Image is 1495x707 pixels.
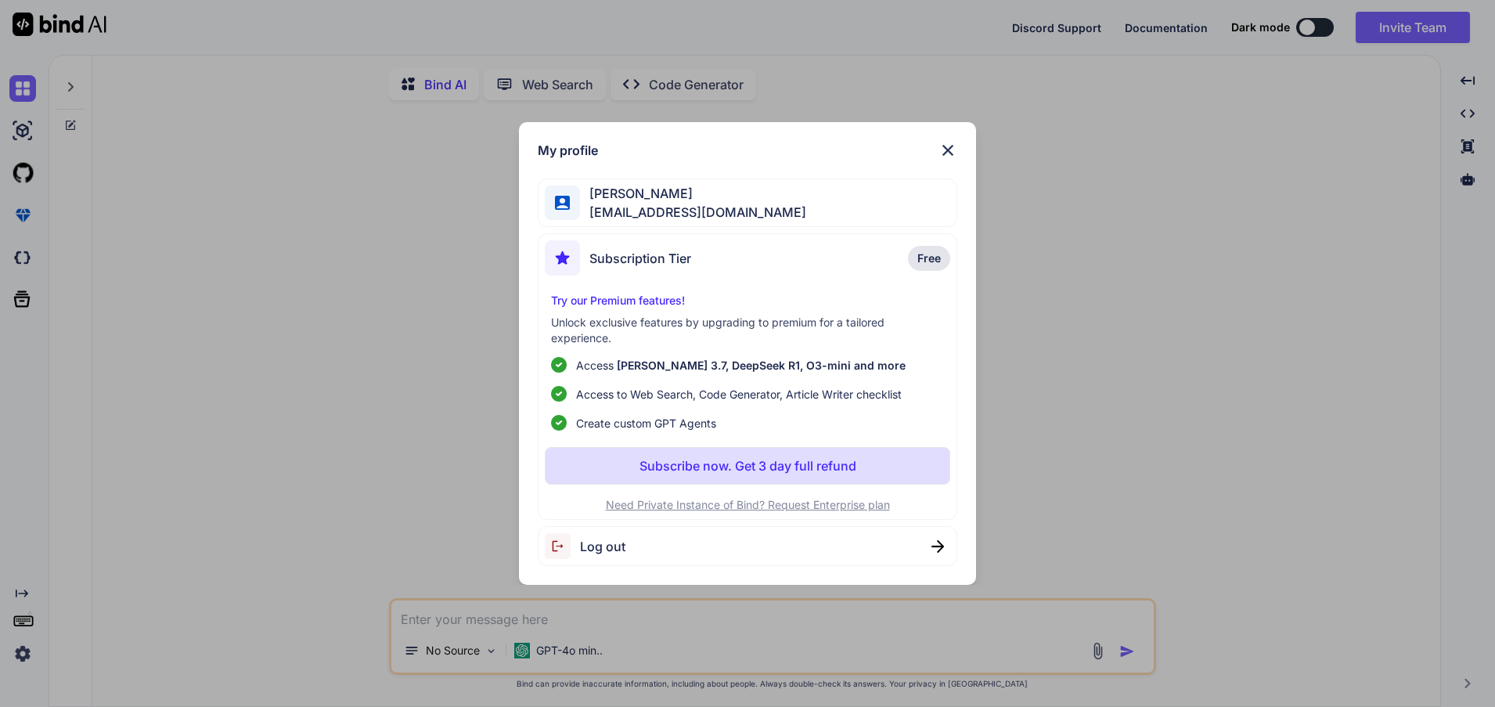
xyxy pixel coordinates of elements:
[938,141,957,160] img: close
[551,415,567,431] img: checklist
[576,386,902,402] span: Access to Web Search, Code Generator, Article Writer checklist
[576,357,906,373] p: Access
[545,447,950,485] button: Subscribe now. Get 3 day full refund
[545,533,580,559] img: logout
[551,386,567,402] img: checklist
[580,184,806,203] span: [PERSON_NAME]
[917,251,941,266] span: Free
[931,540,944,553] img: close
[538,141,598,160] h1: My profile
[551,293,944,308] p: Try our Premium features!
[545,240,580,276] img: subscription
[545,497,950,513] p: Need Private Instance of Bind? Request Enterprise plan
[576,415,716,431] span: Create custom GPT Agents
[639,456,856,475] p: Subscribe now. Get 3 day full refund
[617,359,906,372] span: [PERSON_NAME] 3.7, DeepSeek R1, O3-mini and more
[589,249,691,268] span: Subscription Tier
[551,357,567,373] img: checklist
[555,196,570,211] img: profile
[580,203,806,222] span: [EMAIL_ADDRESS][DOMAIN_NAME]
[551,315,944,346] p: Unlock exclusive features by upgrading to premium for a tailored experience.
[580,537,625,556] span: Log out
